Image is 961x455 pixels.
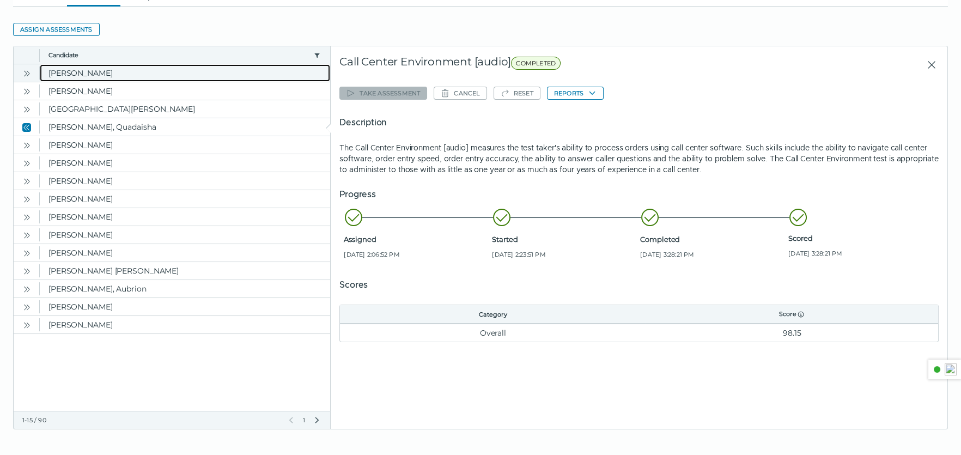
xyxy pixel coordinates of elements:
[20,138,33,151] button: Open
[22,416,280,424] div: 1-15 / 90
[20,84,33,98] button: Open
[40,208,330,226] clr-dg-cell: [PERSON_NAME]
[40,64,330,82] clr-dg-cell: [PERSON_NAME]
[339,278,939,292] h5: Scores
[40,280,330,298] clr-dg-cell: [PERSON_NAME], Aubrion
[20,282,33,295] button: Open
[340,305,646,324] th: Category
[22,213,31,222] cds-icon: Open
[22,159,31,168] cds-icon: Open
[22,321,31,330] cds-icon: Open
[344,235,488,244] span: Assigned
[40,118,330,136] clr-dg-cell: [PERSON_NAME], Quadaisha
[646,305,938,324] th: Score
[492,250,636,259] span: [DATE] 2:23:51 PM
[20,192,33,205] button: Open
[22,105,31,114] cds-icon: Open
[40,172,330,190] clr-dg-cell: [PERSON_NAME]
[20,210,33,223] button: Open
[22,231,31,240] cds-icon: Open
[40,100,330,118] clr-dg-cell: [GEOGRAPHIC_DATA][PERSON_NAME]
[20,120,33,134] button: Close
[20,264,33,277] button: Open
[646,324,938,342] td: 98.15
[22,177,31,186] cds-icon: Open
[339,116,939,129] h5: Description
[40,136,330,154] clr-dg-cell: [PERSON_NAME]
[511,57,561,70] span: COMPLETED
[40,154,330,172] clr-dg-cell: [PERSON_NAME]
[344,250,488,259] span: [DATE] 2:06:52 PM
[339,142,939,175] p: The Call Center Environment [audio] measures the test taker's ability to process orders using cal...
[22,195,31,204] cds-icon: Open
[287,416,295,424] button: Previous Page
[547,87,604,100] button: Reports
[313,51,321,59] button: candidate filter
[494,87,540,100] button: Reset
[22,267,31,276] cds-icon: Open
[22,141,31,150] cds-icon: Open
[40,226,330,244] clr-dg-cell: [PERSON_NAME]
[40,190,330,208] clr-dg-cell: [PERSON_NAME]
[40,316,330,333] clr-dg-cell: [PERSON_NAME]
[22,69,31,78] cds-icon: Open
[313,416,321,424] button: Next Page
[339,55,741,75] div: Call Center Environment [audio]
[339,188,939,201] h5: Progress
[20,300,33,313] button: Open
[40,298,330,316] clr-dg-cell: [PERSON_NAME]
[640,250,784,259] span: [DATE] 3:28:21 PM
[20,246,33,259] button: Open
[48,51,309,59] button: Candidate
[340,324,646,342] td: Overall
[22,303,31,312] cds-icon: Open
[40,82,330,100] clr-dg-cell: [PERSON_NAME]
[20,228,33,241] button: Open
[20,156,33,169] button: Open
[302,416,306,424] span: 1
[788,234,932,242] span: Scored
[20,66,33,80] button: Open
[22,87,31,96] cds-icon: Open
[20,318,33,331] button: Open
[40,244,330,262] clr-dg-cell: [PERSON_NAME]
[20,174,33,187] button: Open
[22,123,31,132] cds-icon: Close
[918,55,939,75] button: Close
[22,249,31,258] cds-icon: Open
[13,23,100,36] button: Assign assessments
[492,235,636,244] span: Started
[40,262,330,280] clr-dg-cell: [PERSON_NAME] [PERSON_NAME]
[434,87,486,100] button: Cancel
[339,87,427,100] button: Take assessment
[788,249,932,258] span: [DATE] 3:28:21 PM
[22,285,31,294] cds-icon: Open
[640,235,784,244] span: Completed
[20,102,33,116] button: Open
